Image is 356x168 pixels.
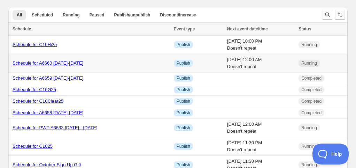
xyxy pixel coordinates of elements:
span: Publish [177,125,190,131]
span: Next event date/time [227,27,268,31]
td: [DATE] 12:00 AM Doesn't repeat [225,119,296,137]
iframe: Toggle Customer Support [312,144,349,165]
a: Schedule for October Sign Up Gift [13,162,81,167]
a: Schedule for A6659 [DATE]-[DATE] [13,75,83,81]
span: Publish [177,110,190,116]
a: Schedule for C10Clear25 [13,98,63,104]
span: Publish [177,87,190,93]
span: Running [63,12,80,18]
span: Running [301,60,317,66]
button: Sort the results [335,10,345,20]
span: Publish [177,75,190,81]
span: Running [301,162,317,168]
span: Event type [174,27,195,31]
span: Publish [177,162,190,168]
a: Schedule for A6658 [DATE]-[DATE] [13,110,83,115]
span: Completed [301,87,322,93]
td: [DATE] 11:30 PM Doesn't repeat [225,137,296,156]
td: [DATE] 12:00 AM Doesn't repeat [225,54,296,73]
a: Schedule for A6660 [DATE]-[DATE] [13,60,83,66]
span: Publish [177,60,190,66]
span: Running [301,144,317,149]
span: Publish/unpublish [114,12,150,18]
span: Scheduled [32,12,53,18]
span: Completed [301,75,322,81]
span: Running [301,42,317,48]
span: All [17,12,22,18]
span: Publish [177,42,190,48]
a: Schedule for C10Hi25 [13,42,57,47]
span: Schedule [13,27,31,31]
span: Running [301,125,317,131]
a: Schedule for C10G25 [13,87,56,92]
span: Discount/increase [160,12,196,18]
a: Schedule for C1025 [13,144,53,149]
span: Publish [177,144,190,149]
span: Completed [301,110,322,116]
span: Publish [177,98,190,104]
a: Schedule for PWP A6633 [DATE] - [DATE] [13,125,98,130]
button: Search and filter results [323,10,332,20]
span: Completed [301,98,322,104]
span: Paused [90,12,105,18]
td: [DATE] 10:00 PM Doesn't repeat [225,36,296,54]
span: Status [299,27,311,31]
